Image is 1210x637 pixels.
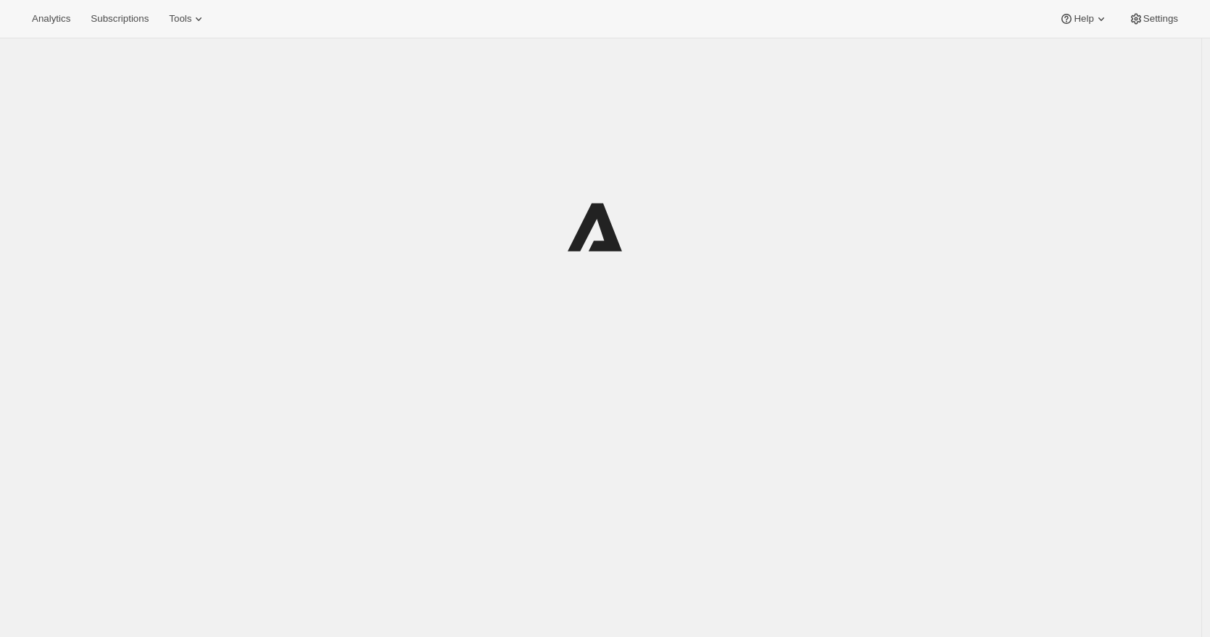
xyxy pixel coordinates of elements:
span: Help [1074,13,1093,25]
span: Subscriptions [91,13,149,25]
button: Settings [1120,9,1187,29]
span: Settings [1143,13,1178,25]
button: Analytics [23,9,79,29]
button: Help [1051,9,1116,29]
span: Analytics [32,13,70,25]
button: Tools [160,9,215,29]
button: Subscriptions [82,9,157,29]
span: Tools [169,13,191,25]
